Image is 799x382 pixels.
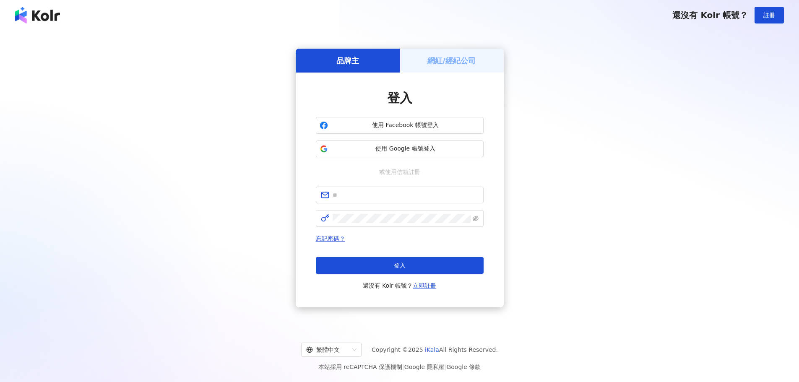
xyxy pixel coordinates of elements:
[15,7,60,23] img: logo
[336,55,359,66] h5: 品牌主
[316,140,484,157] button: 使用 Google 帳號登入
[331,145,480,153] span: 使用 Google 帳號登入
[394,262,406,269] span: 登入
[363,281,437,291] span: 還沒有 Kolr 帳號？
[331,121,480,130] span: 使用 Facebook 帳號登入
[427,55,476,66] h5: 網紅/經紀公司
[672,10,748,20] span: 還沒有 Kolr 帳號？
[316,117,484,134] button: 使用 Facebook 帳號登入
[755,7,784,23] button: 註冊
[318,362,481,372] span: 本站採用 reCAPTCHA 保護機制
[387,91,412,105] span: 登入
[402,364,404,370] span: |
[316,235,345,242] a: 忘記密碼？
[425,346,439,353] a: iKala
[445,364,447,370] span: |
[446,364,481,370] a: Google 條款
[373,167,426,177] span: 或使用信箱註冊
[306,343,349,356] div: 繁體中文
[413,282,436,289] a: 立即註冊
[404,364,445,370] a: Google 隱私權
[372,345,498,355] span: Copyright © 2025 All Rights Reserved.
[316,257,484,274] button: 登入
[763,12,775,18] span: 註冊
[473,216,479,221] span: eye-invisible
